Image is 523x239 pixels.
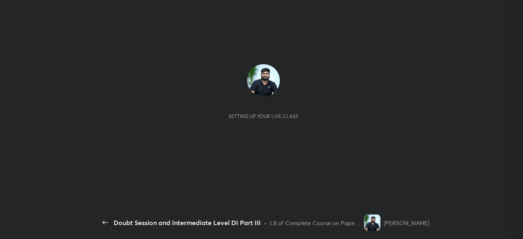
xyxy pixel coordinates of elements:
div: • [264,219,267,227]
div: Setting up your live class [228,113,298,119]
div: Doubt Session and Intermediate Level DI Part III [114,218,261,228]
img: 9b1fab612e20440bb439e2fd48136936.jpg [364,214,380,231]
div: [PERSON_NAME] [384,219,429,227]
div: L8 of Complete Course on Paper 1 (Data Interpretation) - UGC NET [DATE] [270,219,361,227]
img: 9b1fab612e20440bb439e2fd48136936.jpg [247,64,280,97]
